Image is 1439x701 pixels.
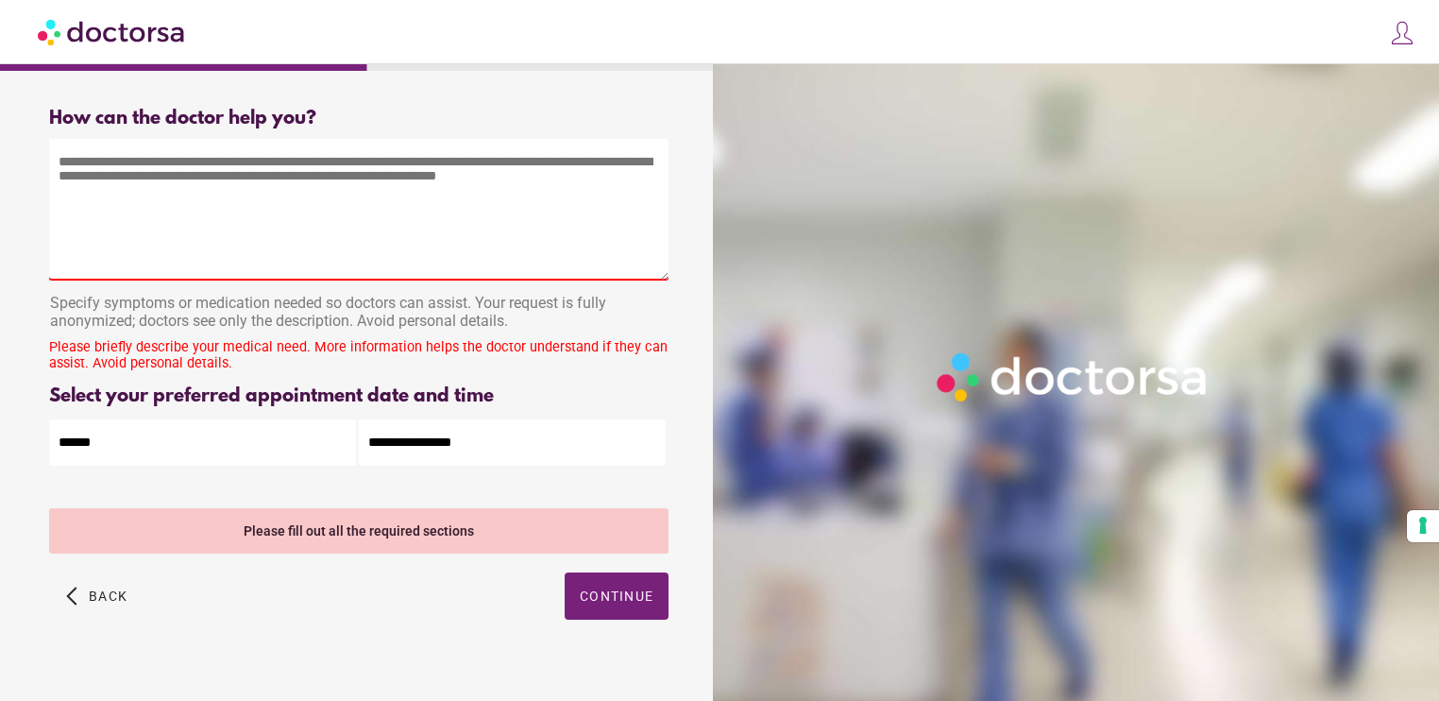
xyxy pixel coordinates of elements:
div: Specify symptoms or medication needed so doctors can assist. Your request is fully anonymized; do... [49,284,669,344]
div: How can the doctor help you? [49,108,669,129]
div: Please fill out all the required sections [49,508,669,554]
img: Logo-Doctorsa-trans-White-partial-flat.png [929,345,1217,409]
button: Continue [565,573,669,620]
span: Back [89,589,127,604]
img: icons8-customer-100.png [1389,20,1415,46]
span: Continue [580,589,653,604]
div: Please briefly describe your medical need. More information helps the doctor understand if they c... [49,339,669,371]
button: Your consent preferences for tracking technologies [1407,510,1439,542]
img: Doctorsa.com [38,10,187,53]
div: Select your preferred appointment date and time [49,385,669,407]
button: arrow_back_ios Back [59,573,135,620]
